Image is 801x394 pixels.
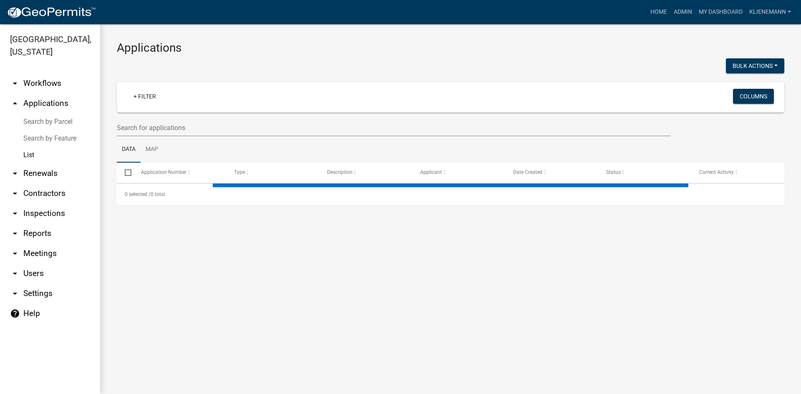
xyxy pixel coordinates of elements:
[319,163,412,183] datatable-header-cell: Description
[10,78,20,88] i: arrow_drop_down
[733,89,774,104] button: Columns
[10,269,20,279] i: arrow_drop_down
[141,169,186,175] span: Application Number
[726,58,784,73] button: Bulk Actions
[746,4,794,20] a: klienemann
[117,184,784,205] div: 0 total
[133,163,226,183] datatable-header-cell: Application Number
[117,163,133,183] datatable-header-cell: Select
[10,248,20,258] i: arrow_drop_down
[670,4,695,20] a: Admin
[513,169,542,175] span: Date Created
[606,169,621,175] span: Status
[10,98,20,108] i: arrow_drop_up
[647,4,670,20] a: Home
[10,208,20,218] i: arrow_drop_down
[10,228,20,238] i: arrow_drop_down
[10,168,20,178] i: arrow_drop_down
[10,188,20,198] i: arrow_drop_down
[691,163,784,183] datatable-header-cell: Current Activity
[10,309,20,319] i: help
[117,136,141,163] a: Data
[226,163,319,183] datatable-header-cell: Type
[117,119,671,136] input: Search for applications
[234,169,245,175] span: Type
[598,163,691,183] datatable-header-cell: Status
[412,163,505,183] datatable-header-cell: Applicant
[125,191,151,197] span: 0 selected /
[699,169,734,175] span: Current Activity
[141,136,163,163] a: Map
[695,4,746,20] a: My Dashboard
[10,289,20,299] i: arrow_drop_down
[117,41,784,55] h3: Applications
[505,163,598,183] datatable-header-cell: Date Created
[327,169,353,175] span: Description
[420,169,442,175] span: Applicant
[127,89,163,104] a: + Filter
